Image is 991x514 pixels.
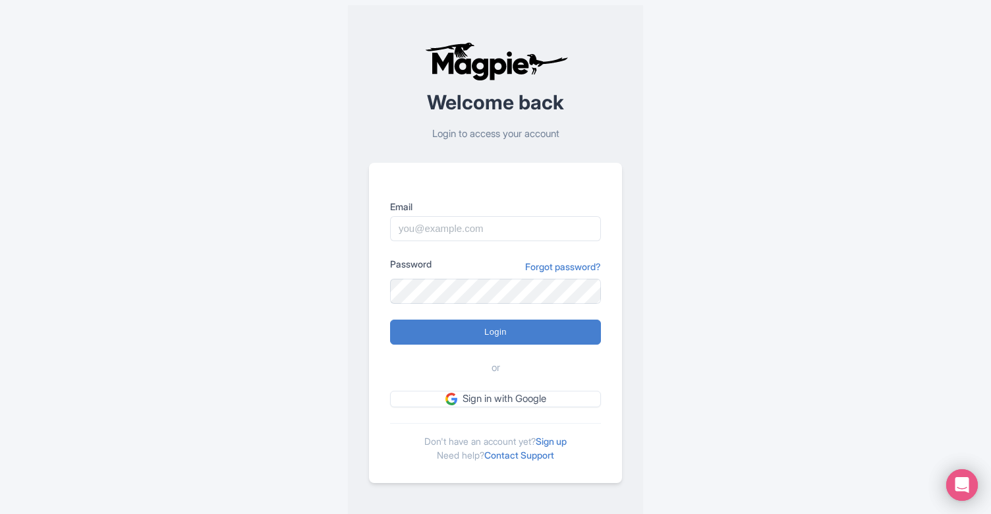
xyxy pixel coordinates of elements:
[946,469,978,501] div: Open Intercom Messenger
[536,436,567,447] a: Sign up
[390,216,601,241] input: you@example.com
[390,423,601,462] div: Don't have an account yet? Need help?
[484,449,554,461] a: Contact Support
[390,320,601,345] input: Login
[445,393,457,405] img: google.svg
[525,260,601,273] a: Forgot password?
[369,127,622,142] p: Login to access your account
[390,200,601,214] label: Email
[390,391,601,407] a: Sign in with Google
[422,42,570,81] img: logo-ab69f6fb50320c5b225c76a69d11143b.png
[390,257,432,271] label: Password
[492,360,500,376] span: or
[369,92,622,113] h2: Welcome back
